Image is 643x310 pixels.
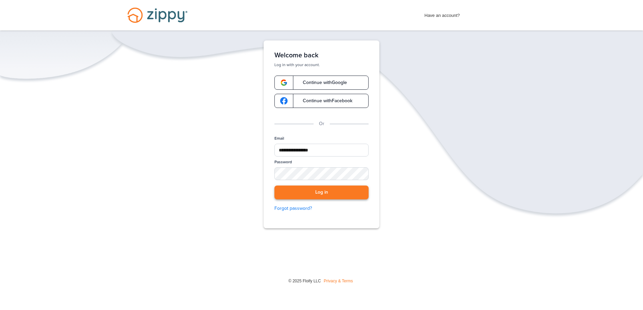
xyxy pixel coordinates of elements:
input: Password [274,167,369,180]
p: Log in with your account. [274,62,369,67]
span: Continue with Facebook [296,98,352,103]
span: Have an account? [425,8,460,19]
label: Email [274,136,284,141]
a: Privacy & Terms [324,279,353,283]
input: Email [274,144,369,157]
p: Or [319,120,324,128]
a: google-logoContinue withFacebook [274,94,369,108]
a: Forgot password? [274,205,369,212]
img: google-logo [280,79,288,86]
a: google-logoContinue withGoogle [274,76,369,90]
img: google-logo [280,97,288,105]
label: Password [274,159,292,165]
h1: Welcome back [274,51,369,59]
span: Continue with Google [296,80,347,85]
span: © 2025 Floify LLC [288,279,321,283]
button: Log in [274,186,369,199]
